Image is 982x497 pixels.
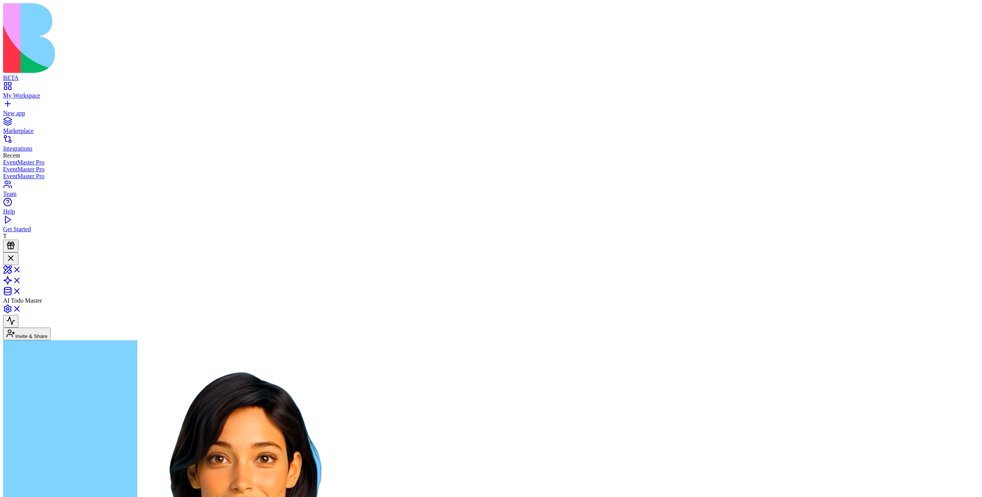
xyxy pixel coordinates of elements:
a: EventMaster Pro [3,173,979,180]
a: Help [3,201,979,215]
div: My Workspace [3,92,979,99]
div: Marketplace [3,128,979,134]
div: New app [3,110,979,117]
a: BETA [3,68,979,81]
img: logo [3,3,311,73]
span: Recent [3,152,20,159]
a: Team [3,184,979,197]
span: AI Todo Master [3,297,42,304]
div: Team [3,191,979,197]
a: Integrations [3,138,979,152]
div: Get Started [3,226,979,233]
a: EventMaster Pro [3,166,979,173]
div: Help [3,208,979,215]
a: New app [3,103,979,117]
a: EventMaster Pro [3,159,979,166]
div: Integrations [3,145,979,152]
span: T [3,233,7,239]
div: BETA [3,75,979,81]
a: Get Started [3,219,979,233]
a: My Workspace [3,85,979,99]
button: Invite & Share [3,328,51,340]
a: Marketplace [3,121,979,134]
